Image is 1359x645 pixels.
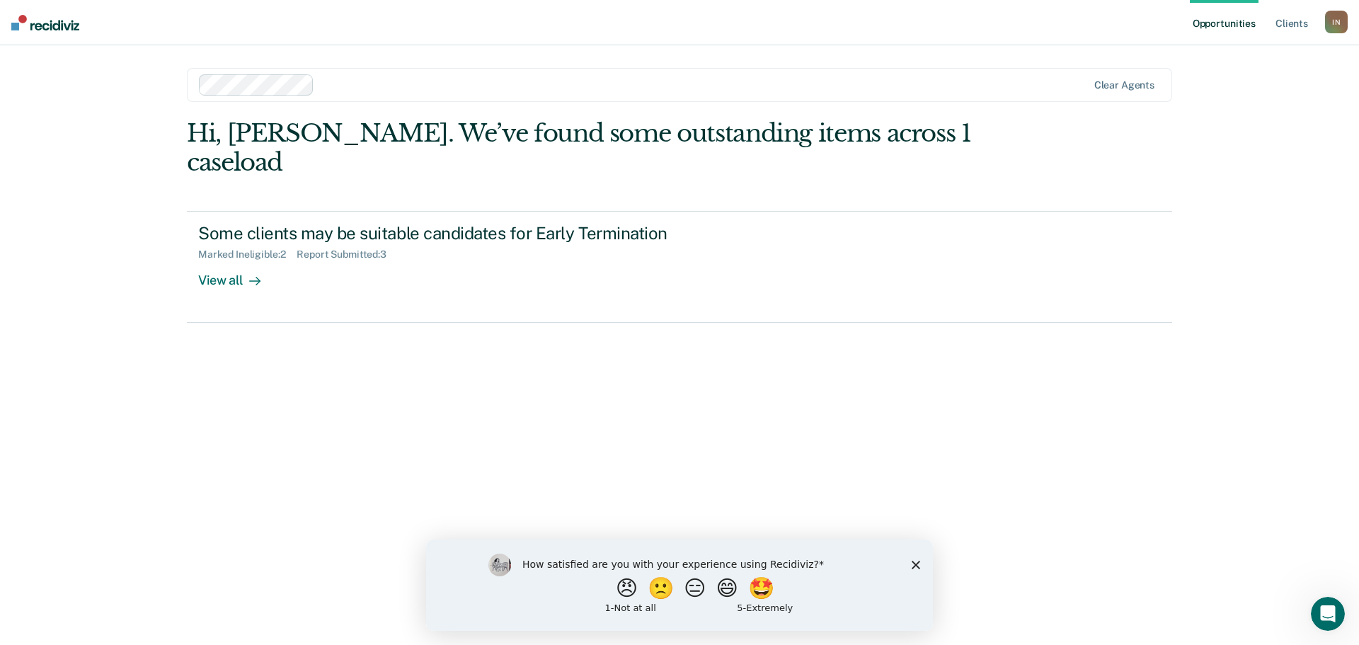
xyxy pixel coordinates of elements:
iframe: Intercom live chat [1311,597,1345,631]
button: IN [1325,11,1348,33]
div: I N [1325,11,1348,33]
div: Some clients may be suitable candidates for Early Termination [198,223,695,244]
a: Some clients may be suitable candidates for Early TerminationMarked Ineligible:2Report Submitted:... [187,211,1172,323]
div: View all [198,261,277,288]
img: Recidiviz [11,15,79,30]
div: Clear agents [1094,79,1154,91]
div: Hi, [PERSON_NAME]. We’ve found some outstanding items across 1 caseload [187,119,975,177]
div: Marked Ineligible : 2 [198,249,297,261]
iframe: Survey by Kim from Recidiviz [426,540,933,631]
div: Report Submitted : 3 [297,249,398,261]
